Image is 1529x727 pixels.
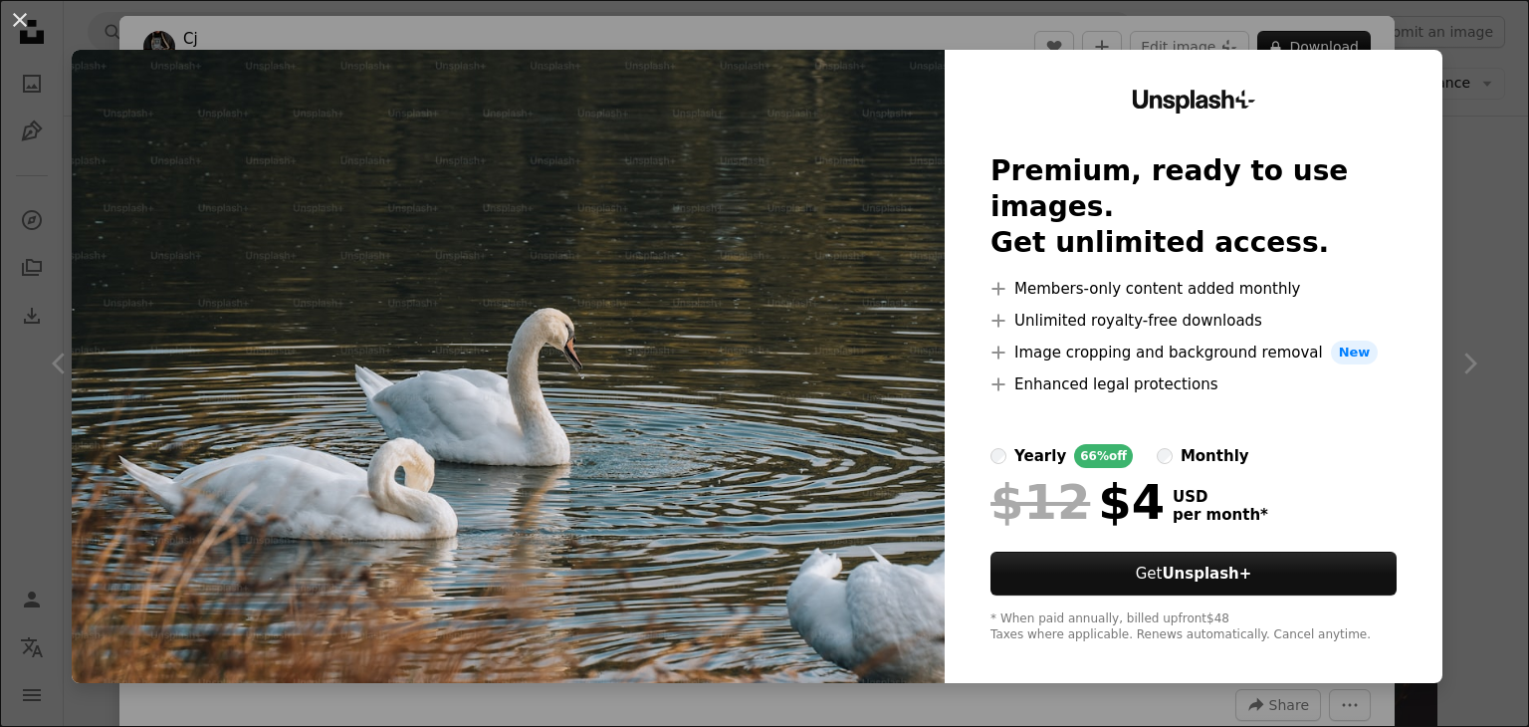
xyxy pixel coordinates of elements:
li: Unlimited royalty-free downloads [990,309,1397,333]
div: 66% off [1074,444,1133,468]
li: Image cropping and background removal [990,341,1397,364]
div: yearly [1014,444,1066,468]
input: yearly66%off [990,448,1006,464]
div: monthly [1181,444,1249,468]
div: $4 [990,476,1165,528]
span: per month * [1173,506,1268,524]
div: * When paid annually, billed upfront $48 Taxes where applicable. Renews automatically. Cancel any... [990,611,1397,643]
input: monthly [1157,448,1173,464]
span: $12 [990,476,1090,528]
span: New [1331,341,1379,364]
button: GetUnsplash+ [990,552,1397,596]
strong: Unsplash+ [1162,565,1251,583]
li: Enhanced legal protections [990,372,1397,396]
h2: Premium, ready to use images. Get unlimited access. [990,153,1397,261]
li: Members-only content added monthly [990,277,1397,301]
span: USD [1173,488,1268,506]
